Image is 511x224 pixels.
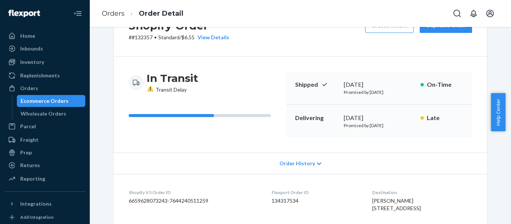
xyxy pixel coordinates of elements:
div: [DATE] [344,80,414,89]
p: Promised by [DATE] [344,89,414,95]
a: Returns [4,159,85,171]
div: Orders [20,85,38,92]
button: Open account menu [483,6,498,21]
div: Inbounds [20,45,43,52]
a: Freight [4,134,85,146]
div: Add Integration [20,214,53,220]
dt: Shopify V3 Order ID [129,189,260,196]
a: Reporting [4,173,85,185]
div: Prep [20,149,32,156]
p: Delivering [295,114,338,122]
div: Replenishments [20,72,60,79]
div: Ecommerce Orders [21,97,68,105]
a: Replenishments [4,70,85,82]
button: Open notifications [466,6,481,21]
div: Home [20,32,35,40]
button: View Details [195,34,229,41]
button: Integrations [4,198,85,210]
div: Parcel [20,123,36,130]
a: Prep [4,147,85,159]
dt: Destination [372,189,472,196]
a: Home [4,30,85,42]
button: Close Navigation [70,6,85,21]
p: On-Time [427,80,463,89]
a: Ecommerce Orders [17,95,86,107]
a: Inventory [4,56,85,68]
img: Flexport logo [8,10,40,17]
div: Integrations [20,200,52,208]
span: Order History [279,160,315,167]
span: Standard [158,34,180,40]
button: Help Center [491,93,505,131]
span: [PERSON_NAME] [STREET_ADDRESS] [372,197,421,211]
dt: Flexport Order ID [272,189,360,196]
div: Returns [20,162,40,169]
a: Wholesale Orders [17,108,86,120]
div: [DATE] [344,114,414,122]
a: Parcel [4,120,85,132]
div: Reporting [20,175,45,182]
span: Transit Delay [147,86,187,93]
p: Late [427,114,463,122]
h3: In Transit [147,71,198,85]
p: # #132357 / $6.55 [129,34,229,41]
p: Shipped [295,80,338,89]
div: Wholesale Orders [21,110,66,117]
a: Orders [102,9,125,18]
a: Add Integration [4,213,85,222]
div: Freight [20,136,39,144]
span: • [154,34,157,40]
p: Promised by [DATE] [344,122,414,129]
div: Inventory [20,58,44,66]
a: Inbounds [4,43,85,55]
button: Open Search Box [450,6,465,21]
a: Orders [4,82,85,94]
a: Order Detail [139,9,183,18]
ol: breadcrumbs [96,3,189,25]
dd: 134317534 [272,197,360,205]
dd: 6659628073243-7644240511259 [129,197,260,205]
